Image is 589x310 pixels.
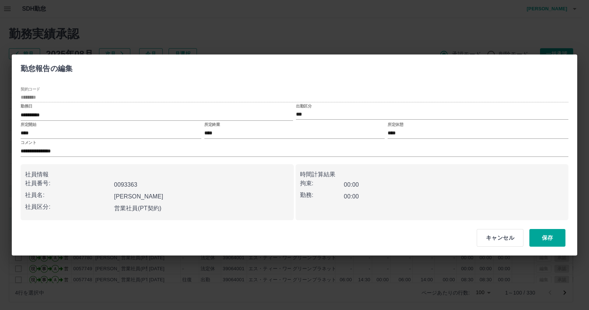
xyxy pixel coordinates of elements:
button: 保存 [529,229,565,247]
b: 00:00 [344,182,359,188]
label: コメント [21,140,36,145]
label: 勤務日 [21,103,32,109]
p: 社員名: [25,191,111,200]
label: 契約コード [21,87,40,92]
b: 営業社員(PT契約) [114,205,162,211]
h2: 勤怠報告の編集 [12,54,81,80]
button: キャンセル [477,229,523,247]
p: 社員区分: [25,202,111,211]
b: 0093363 [114,182,137,188]
p: 勤務: [300,191,344,200]
b: [PERSON_NAME] [114,193,163,200]
b: 00:00 [344,193,359,200]
label: 出勤区分 [296,103,311,109]
p: 社員情報 [25,170,289,179]
label: 所定休憩 [388,121,403,127]
p: 拘束: [300,179,344,188]
p: 社員番号: [25,179,111,188]
label: 所定開始 [21,121,36,127]
p: 時間計算結果 [300,170,564,179]
label: 所定終業 [204,121,220,127]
